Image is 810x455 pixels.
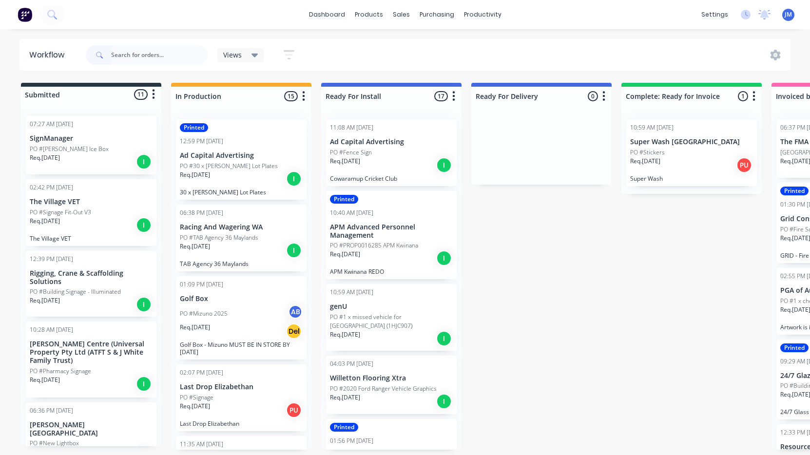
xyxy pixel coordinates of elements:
[30,439,79,448] p: PO #New Lightbox
[630,157,660,166] p: Req. [DATE]
[176,364,307,431] div: 02:07 PM [DATE]Last Drop ElizabethanPO #SignageReq.[DATE]PULast Drop Elizabethan
[330,436,373,445] div: 01:56 PM [DATE]
[288,304,303,319] div: AB
[136,154,152,170] div: I
[180,440,223,449] div: 11:35 AM [DATE]
[330,209,373,217] div: 10:40 AM [DATE]
[180,341,303,356] p: Golf Box - Mizuno MUST BE IN STORE BY [DATE]
[330,223,453,240] p: APM Advanced Personnel Management
[180,123,208,132] div: Printed
[180,309,228,318] p: PO #Mizuno 2025
[286,243,302,258] div: I
[180,260,303,267] p: TAB Agency 36 Maylands
[30,255,73,264] div: 12:39 PM [DATE]
[180,393,213,402] p: PO #Signage
[30,120,73,129] div: 07:27 AM [DATE]
[30,134,153,143] p: SignManager
[388,7,415,22] div: sales
[180,383,303,391] p: Last Drop Elizabethan
[780,187,809,195] div: Printed
[136,217,152,233] div: I
[180,295,303,303] p: Golf Box
[330,374,453,382] p: Willetton Flooring Xtra
[626,119,757,186] div: 10:59 AM [DATE]Super Wash [GEOGRAPHIC_DATA]PO #StickersReq.[DATE]PUSuper Wash
[30,269,153,286] p: Rigging, Crane & Scaffolding Solutions
[180,420,303,427] p: Last Drop Elizabethan
[330,330,360,339] p: Req. [DATE]
[30,235,153,242] p: The Village VET
[26,179,156,246] div: 02:42 PM [DATE]The Village VETPO #Signage Fit-Out V3Req.[DATE]IThe Village VET
[436,250,452,266] div: I
[286,171,302,187] div: I
[26,251,156,317] div: 12:39 PM [DATE]Rigging, Crane & Scaffolding SolutionsPO #Building Signage - IlluminatedReq.[DATE]I
[180,209,223,217] div: 06:38 PM [DATE]
[330,384,437,393] p: PO #2020 Ford Ranger Vehicle Graphics
[136,376,152,392] div: I
[330,175,453,182] p: Cowaramup Cricket Club
[223,50,242,60] span: Views
[304,7,350,22] a: dashboard
[286,402,302,418] div: PU
[785,10,792,19] span: JM
[30,153,60,162] p: Req. [DATE]
[330,250,360,259] p: Req. [DATE]
[136,297,152,312] div: I
[26,322,156,397] div: 10:28 AM [DATE][PERSON_NAME] Centre (Universal Property Pty Ltd (ATFT S & J White Family Trust)PO...
[326,119,457,186] div: 11:08 AM [DATE]Ad Capital AdvertisingPO #Fence SignReq.[DATE]ICowaramup Cricket Club
[330,303,453,311] p: genU
[330,288,373,297] div: 10:59 AM [DATE]
[26,116,156,174] div: 07:27 AM [DATE]SignManagerPO #[PERSON_NAME] Ice BoxReq.[DATE]I
[30,287,121,296] p: PO #Building Signage - Illuminated
[176,205,307,271] div: 06:38 PM [DATE]Racing And Wagering WAPO #TAB Agency 36 MaylandsReq.[DATE]ITAB Agency 36 Maylands
[180,402,210,411] p: Req. [DATE]
[30,217,60,226] p: Req. [DATE]
[30,406,73,415] div: 06:36 PM [DATE]
[286,323,302,339] div: Del
[30,183,73,192] div: 02:42 PM [DATE]
[111,45,208,65] input: Search for orders...
[180,171,210,179] p: Req. [DATE]
[180,233,258,242] p: PO #TAB Agency 36 Maylands
[696,7,733,22] div: settings
[630,123,674,132] div: 10:59 AM [DATE]
[180,137,223,146] div: 12:59 PM [DATE]
[30,376,60,384] p: Req. [DATE]
[180,189,303,196] p: 30 x [PERSON_NAME] Lot Plates
[630,138,753,146] p: Super Wash [GEOGRAPHIC_DATA]
[330,157,360,166] p: Req. [DATE]
[630,175,753,182] p: Super Wash
[630,148,665,157] p: PO #Stickers
[30,367,91,376] p: PO #Pharmacy Signage
[180,323,210,332] p: Req. [DATE]
[330,123,373,132] div: 11:08 AM [DATE]
[330,148,372,157] p: PO #Fence Sign
[330,138,453,146] p: Ad Capital Advertising
[736,157,752,173] div: PU
[180,280,223,289] div: 01:09 PM [DATE]
[30,198,153,206] p: The Village VET
[180,242,210,251] p: Req. [DATE]
[18,7,32,22] img: Factory
[180,368,223,377] div: 02:07 PM [DATE]
[326,191,457,280] div: Printed10:40 AM [DATE]APM Advanced Personnel ManagementPO #PROP0016285 APM KwinanaReq.[DATE]IAPM ...
[30,145,109,153] p: PO #[PERSON_NAME] Ice Box
[176,276,307,360] div: 01:09 PM [DATE]Golf BoxPO #Mizuno 2025ABReq.[DATE]DelGolf Box - Mizuno MUST BE IN STORE BY [DATE]
[330,195,358,204] div: Printed
[330,313,453,330] p: PO #1 x missed vehicle for [GEOGRAPHIC_DATA] (1HJC907)
[330,360,373,368] div: 04:03 PM [DATE]
[180,223,303,231] p: Racing And Wagering WA
[436,394,452,409] div: I
[330,393,360,402] p: Req. [DATE]
[30,340,153,364] p: [PERSON_NAME] Centre (Universal Property Pty Ltd (ATFT S & J White Family Trust)
[330,423,358,432] div: Printed
[29,49,69,61] div: Workflow
[330,268,453,275] p: APM Kwinana REDO
[30,421,153,437] p: [PERSON_NAME] [GEOGRAPHIC_DATA]
[30,208,91,217] p: PO #Signage Fit-Out V3
[180,152,303,160] p: Ad Capital Advertising
[30,325,73,334] div: 10:28 AM [DATE]
[176,119,307,200] div: Printed12:59 PM [DATE]Ad Capital AdvertisingPO #30 x [PERSON_NAME] Lot PlatesReq.[DATE]I30 x [PER...
[780,343,809,352] div: Printed
[326,284,457,351] div: 10:59 AM [DATE]genUPO #1 x missed vehicle for [GEOGRAPHIC_DATA] (1HJC907)Req.[DATE]I
[350,7,388,22] div: products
